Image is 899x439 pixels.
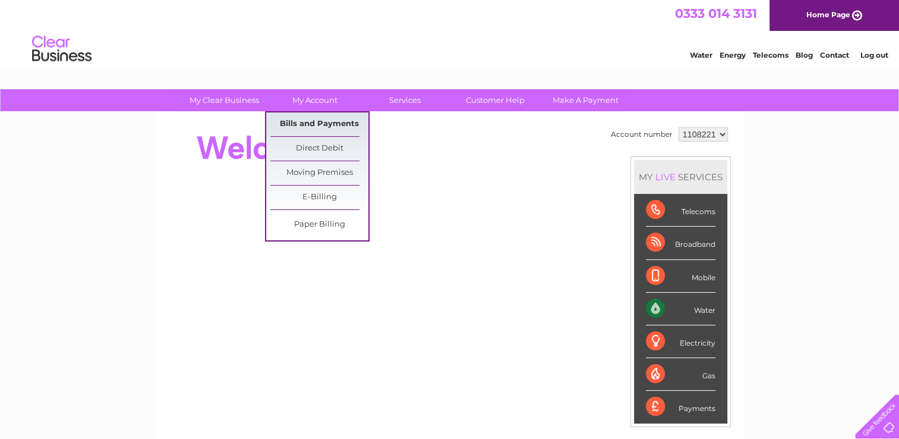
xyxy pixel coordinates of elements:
div: Broadband [646,227,715,259]
div: Electricity [646,325,715,358]
a: Energy [720,51,746,59]
a: Direct Debit [270,137,368,161]
a: Telecoms [753,51,788,59]
a: Services [356,89,454,111]
a: My Clear Business [175,89,273,111]
a: Blog [796,51,813,59]
img: logo.png [31,31,92,67]
a: Contact [820,51,849,59]
a: Log out [860,51,888,59]
div: Mobile [646,260,715,293]
a: 0333 014 3131 [675,6,757,21]
a: Bills and Payments [270,112,368,136]
div: Water [646,293,715,325]
a: Customer Help [446,89,544,111]
a: E-Billing [270,186,368,209]
div: Payments [646,391,715,423]
a: Moving Premises [270,161,368,185]
td: Account number [608,124,676,145]
a: Water [690,51,712,59]
div: Clear Business is a trading name of Verastar Limited (registered in [GEOGRAPHIC_DATA] No. 3667643... [169,7,731,58]
div: LIVE [653,171,678,183]
div: MY SERVICES [634,160,727,194]
a: Make A Payment [537,89,635,111]
a: My Account [266,89,364,111]
div: Telecoms [646,194,715,227]
div: Gas [646,358,715,391]
a: Paper Billing [270,213,368,237]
